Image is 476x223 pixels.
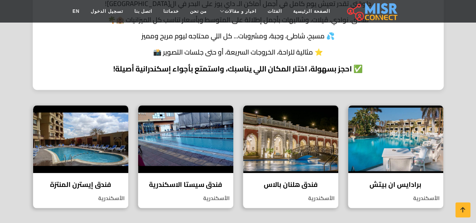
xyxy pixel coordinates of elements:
[287,4,335,18] a: الصفحة الرئيسية
[243,194,338,202] p: الأسكندرية
[33,194,128,202] p: الأسكندرية
[138,194,233,202] p: الأسكندرية
[67,4,85,18] a: EN
[225,8,256,15] span: اخبار و مقالات
[158,4,184,18] a: خدماتنا
[129,4,158,18] a: اتصل بنا
[85,4,128,18] a: تسجيل الدخول
[348,194,443,202] p: الأسكندرية
[243,105,338,173] img: فندق هلنان بالاس
[138,105,233,173] img: فندق سيستا الاسكندرية
[348,105,443,173] img: برادايس ان بيتش
[212,4,262,18] a: اخبار و مقالات
[39,181,123,189] h4: فندق إيسترن المنتزة
[42,47,434,57] p: ⭐ مثالية للراحة، الخروجات السريعة، أو حتى جلسات التصوير 📸
[249,181,333,189] h4: فندق هلنان بالاس
[28,105,133,208] a: فندق إيسترن المنتزة فندق إيسترن المنتزة الأسكندرية
[354,181,438,189] h4: برادايس ان بيتش
[184,4,212,18] a: من نحن
[42,63,434,74] p: ✅ احجز بسهولة، اختار المكان اللي يناسبك، واستمتع بأجواء إسكندرانية أصيلة!
[262,4,287,18] a: الفئات
[343,105,448,208] a: برادايس ان بيتش برادايس ان بيتش الأسكندرية
[133,105,238,208] a: فندق سيستا الاسكندرية فندق سيستا الاسكندرية الأسكندرية
[238,105,343,208] a: فندق هلنان بالاس فندق هلنان بالاس الأسكندرية
[42,31,434,41] p: 💦 مسبح، شاطئ، وجبة، ومشروبات... كل اللي محتاجه ليوم مريح ومميز
[144,181,228,189] h4: فندق سيستا الاسكندرية
[347,2,397,21] img: main.misr_connect
[33,105,128,173] img: فندق إيسترن المنتزة
[42,15,434,25] p: فنادق، نوادي، ڤيلات، وشاليهات بأجمل إطلالة على المتوسط وبأسعار تناسب كل الميزانيات 🏨🌴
